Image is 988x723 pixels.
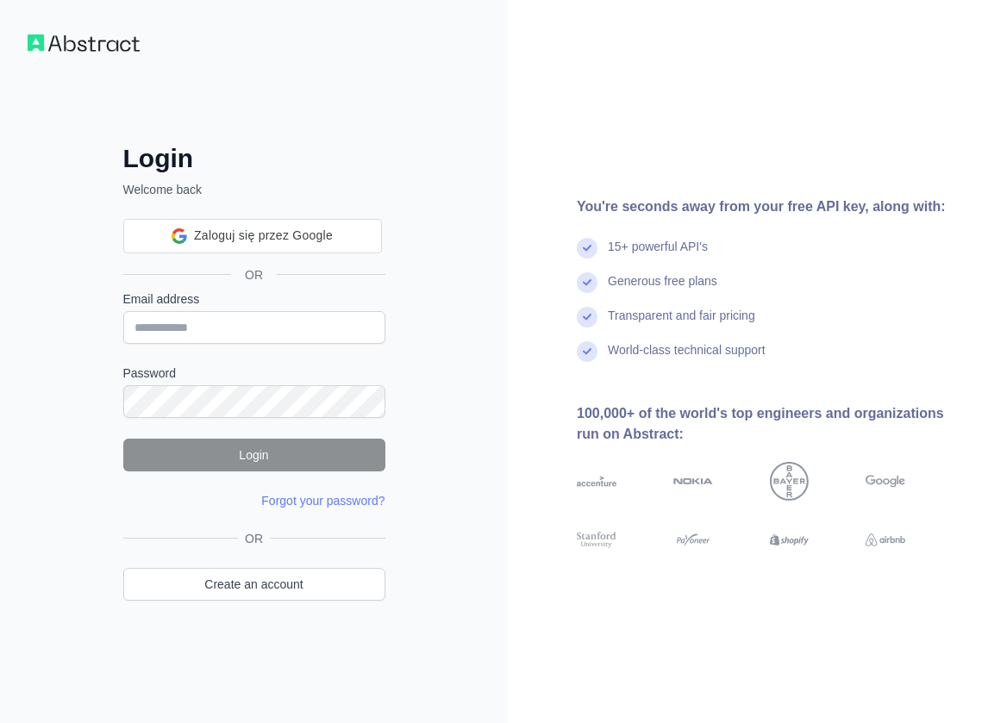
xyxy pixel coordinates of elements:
div: Transparent and fair pricing [608,307,755,341]
span: Zaloguj się przez Google [194,227,333,245]
div: Generous free plans [608,272,717,307]
img: google [866,462,905,502]
img: check mark [577,341,597,362]
div: Zaloguj się przez Google [123,219,382,253]
img: shopify [770,530,810,550]
a: Forgot your password? [261,494,385,508]
label: Password [123,365,385,382]
img: bayer [770,462,810,502]
a: Create an account [123,568,385,601]
p: Welcome back [123,181,385,198]
span: OR [238,530,270,547]
img: check mark [577,272,597,293]
div: You're seconds away from your free API key, along with: [577,196,960,217]
label: Email address [123,290,385,308]
img: airbnb [866,530,905,550]
img: check mark [577,307,597,327]
div: 100,000+ of the world's top engineers and organizations run on Abstract: [577,403,960,445]
img: check mark [577,238,597,259]
div: World-class technical support [608,341,766,376]
img: accenture [577,462,616,502]
img: nokia [673,462,713,502]
span: OR [231,266,277,284]
img: Workflow [28,34,140,52]
h2: Login [123,143,385,174]
img: payoneer [673,530,713,550]
img: stanford university [577,530,616,550]
button: Login [123,439,385,471]
div: 15+ powerful API's [608,238,708,272]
